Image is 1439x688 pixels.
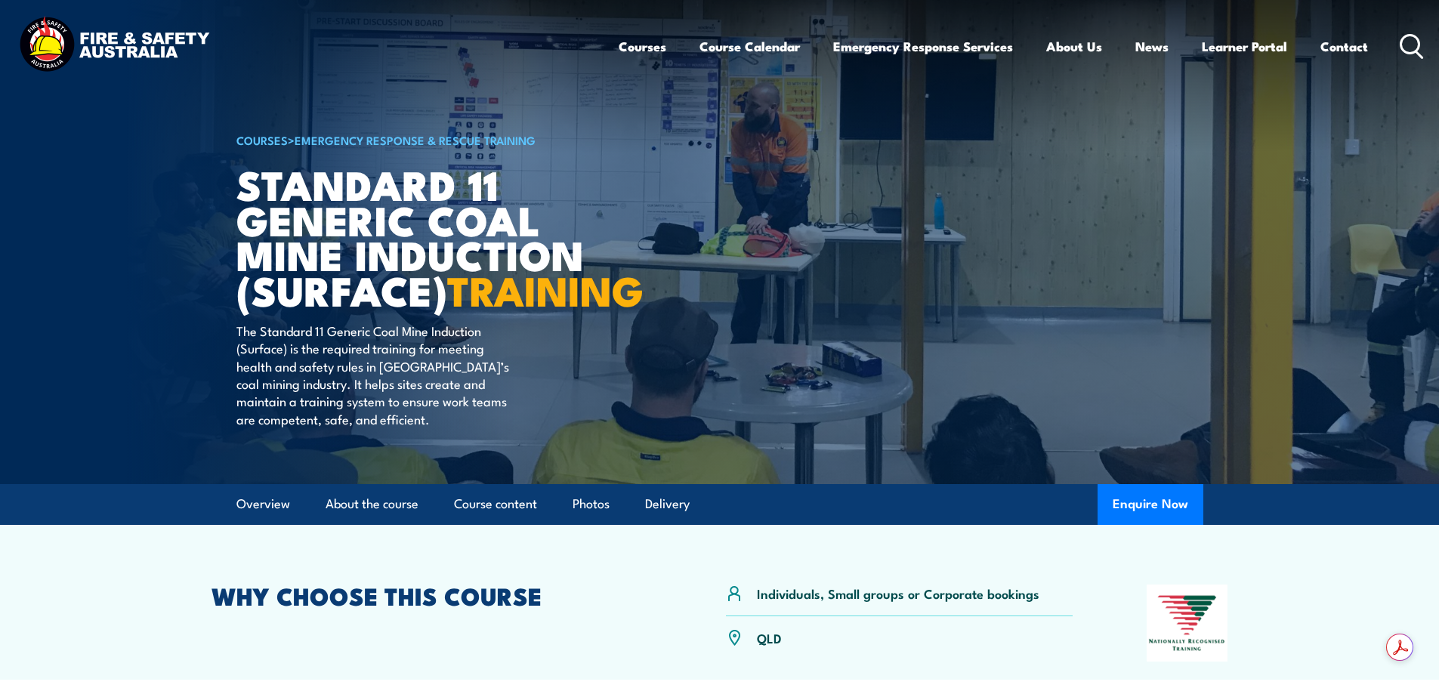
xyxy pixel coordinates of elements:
[236,131,288,148] a: COURSES
[757,629,782,646] p: QLD
[295,131,536,148] a: Emergency Response & Rescue Training
[1098,484,1203,525] button: Enquire Now
[1320,26,1368,66] a: Contact
[236,484,290,524] a: Overview
[833,26,1013,66] a: Emergency Response Services
[212,585,653,606] h2: WHY CHOOSE THIS COURSE
[645,484,690,524] a: Delivery
[1202,26,1287,66] a: Learner Portal
[236,322,512,427] p: The Standard 11 Generic Coal Mine Induction (Surface) is the required training for meeting health...
[1046,26,1102,66] a: About Us
[573,484,610,524] a: Photos
[454,484,537,524] a: Course content
[619,26,666,66] a: Courses
[236,131,610,149] h6: >
[1135,26,1169,66] a: News
[236,166,610,307] h1: Standard 11 Generic Coal Mine Induction (Surface)
[1147,585,1228,662] img: Nationally Recognised Training logo.
[757,585,1039,602] p: Individuals, Small groups or Corporate bookings
[447,258,644,320] strong: TRAINING
[699,26,800,66] a: Course Calendar
[326,484,418,524] a: About the course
